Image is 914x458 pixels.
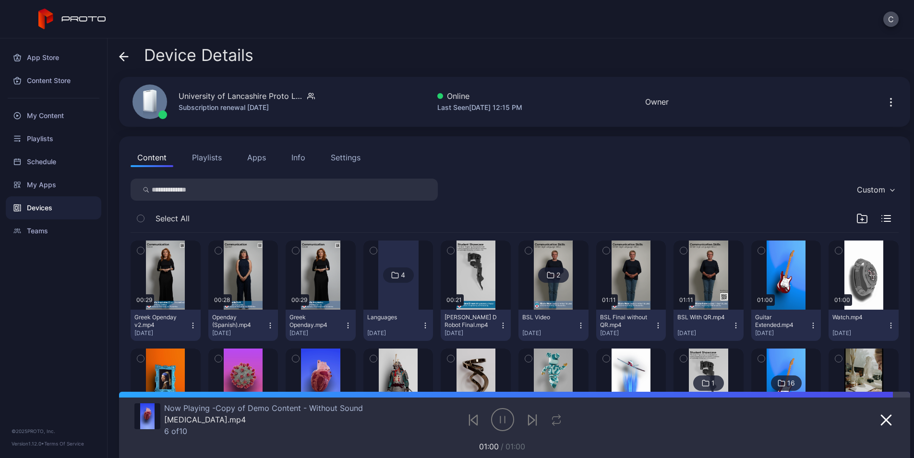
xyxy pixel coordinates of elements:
[6,150,101,173] a: Schedule
[6,69,101,92] a: Content Store
[134,313,187,329] div: Greek Openday v2.mp4
[505,442,525,451] span: 01:00
[367,329,422,337] div: [DATE]
[212,403,363,413] span: Copy of Demo Content - Without Sound
[212,313,265,329] div: Openday (Spanish).mp4
[787,379,795,387] div: 16
[437,90,522,102] div: Online
[518,310,589,341] button: BSL Video[DATE]
[755,313,808,329] div: Guitar Extended.mp4
[289,313,342,329] div: Greek Openday.mp4
[441,310,511,341] button: [PERSON_NAME] D Robot Final.mp4[DATE]
[363,310,433,341] button: Languages[DATE]
[751,310,821,341] button: Guitar Extended.mp4[DATE]
[6,104,101,127] a: My Content
[6,46,101,69] a: App Store
[208,310,278,341] button: Openday (Spanish).mp4[DATE]
[144,46,253,64] span: Device Details
[596,310,666,341] button: BSL Final without QR.mp4[DATE]
[711,379,715,387] div: 1
[522,329,577,337] div: [DATE]
[832,313,885,321] div: Watch.mp4
[164,403,363,413] div: Now Playing
[6,219,101,242] a: Teams
[285,148,312,167] button: Info
[286,310,356,341] button: Greek Openday.mp4[DATE]
[331,152,361,163] div: Settings
[401,271,405,279] div: 4
[6,196,101,219] a: Devices
[522,313,575,321] div: BSL Video
[832,329,887,337] div: [DATE]
[829,310,899,341] button: Watch.mp4[DATE]
[6,127,101,150] a: Playlists
[241,148,273,167] button: Apps
[600,313,653,329] div: BSL Final without QR.mp4
[556,271,560,279] div: 2
[367,313,420,321] div: Languages
[445,329,499,337] div: [DATE]
[677,313,730,321] div: BSL With QR.mp4
[212,329,267,337] div: [DATE]
[289,329,344,337] div: [DATE]
[501,442,504,451] span: /
[437,102,522,113] div: Last Seen [DATE] 12:15 PM
[185,148,228,167] button: Playlists
[645,96,669,108] div: Owner
[12,441,44,446] span: Version 1.12.0 •
[164,426,363,436] div: 6 of 10
[12,427,96,435] div: © 2025 PROTO, Inc.
[134,329,189,337] div: [DATE]
[600,329,655,337] div: [DATE]
[131,148,173,167] button: Content
[479,442,499,451] span: 01:00
[852,179,899,201] button: Custom
[291,152,305,163] div: Info
[673,310,744,341] button: BSL With QR.mp4[DATE]
[6,173,101,196] a: My Apps
[156,213,190,224] span: Select All
[755,329,810,337] div: [DATE]
[445,313,497,329] div: Adam D Robot Final.mp4
[857,185,885,194] div: Custom
[44,441,84,446] a: Terms Of Service
[179,102,315,113] div: Subscription renewal [DATE]
[179,90,303,102] div: University of Lancashire Proto Luma
[677,329,732,337] div: [DATE]
[324,148,367,167] button: Settings
[131,310,201,341] button: Greek Openday v2.mp4[DATE]
[883,12,899,27] button: C
[164,415,363,424] div: Human Heart.mp4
